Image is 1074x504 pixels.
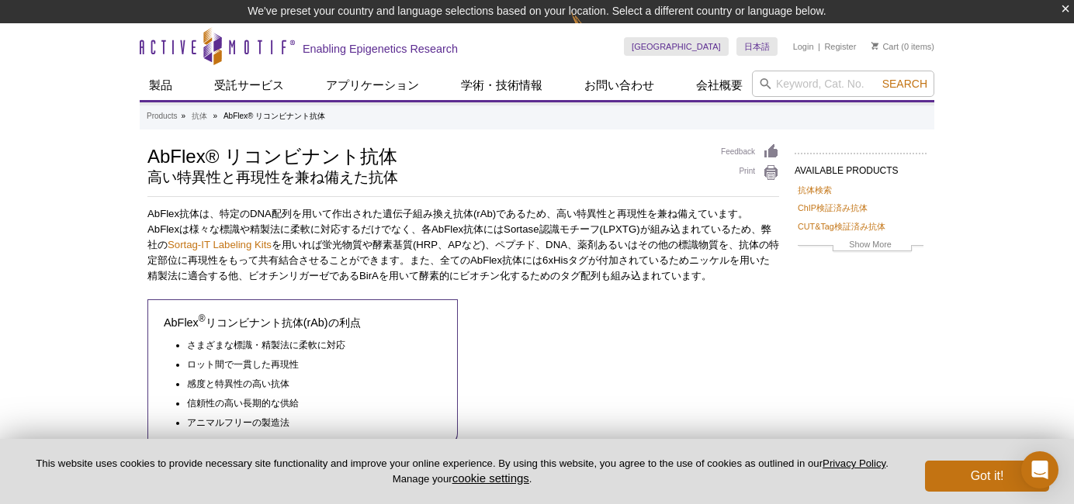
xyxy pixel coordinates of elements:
[213,112,218,120] li: »
[187,411,428,430] li: アニマルフリーの製造法
[624,37,729,56] a: [GEOGRAPHIC_DATA]
[317,71,428,100] a: アプリケーション
[795,153,927,181] h2: AVAILABLE PRODUCTS
[925,461,1049,492] button: Got it!
[147,109,177,123] a: Products
[1021,451,1058,488] div: Open Intercom Messenger
[164,316,442,330] h4: AbFlex リコンビナント抗体(rAb)の利点
[140,71,182,100] a: 製品
[452,71,552,100] a: 学術・技術情報
[187,372,428,392] li: 感度と特異性の高い抗体
[147,143,705,167] h1: AbFlex® リコンビナント抗体
[721,164,779,181] a: Print
[882,78,927,90] span: Search
[871,37,934,56] li: (0 items)
[823,457,885,469] a: Privacy Policy
[192,109,207,123] a: 抗体
[575,71,663,100] a: お問い合わせ
[187,353,428,372] li: ロット間で一貫した再現性
[824,41,856,52] a: Register
[469,299,780,474] iframe: Recombinant Antibodies - What are they, and why should you be using them?
[687,71,752,100] a: 会社概要
[187,392,428,411] li: 信頼性の高い長期的な供給
[798,219,885,233] a: CUT&Tag検証済み抗体
[303,42,458,56] h2: Enabling Epigenetics Research
[736,37,778,56] a: 日本語
[571,12,612,48] img: Change Here
[721,143,779,161] a: Feedback
[871,41,899,52] a: Cart
[878,77,932,91] button: Search
[871,42,878,50] img: Your Cart
[798,201,868,215] a: ChIP検証済み抗体
[798,237,923,255] a: Show More
[818,37,820,56] li: |
[147,206,779,284] p: AbFlex抗体は、特定のDNA配列を用いて作出された遺伝子組み換え抗体(rAb)であるため、高い特異性と再現性を兼ね備えています。AbFlexは様々な標識や精製法に柔軟に対応するだけでなく、各...
[25,457,899,486] p: This website uses cookies to provide necessary site functionality and improve your online experie...
[223,112,325,120] li: AbFlex® リコンビナント抗体
[199,313,206,324] sup: ®
[181,112,185,120] li: »
[798,183,832,197] a: 抗体検索
[452,471,529,485] button: cookie settings
[187,337,428,353] li: さまざまな標識・精製法に柔軟に対応
[793,41,814,52] a: Login
[147,171,705,185] h2: 高い特異性と再現性を兼ね備えた抗体
[168,239,272,250] a: Sortag-IT Labeling Kits
[752,71,934,97] input: Keyword, Cat. No.
[205,71,293,100] a: 受託サービス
